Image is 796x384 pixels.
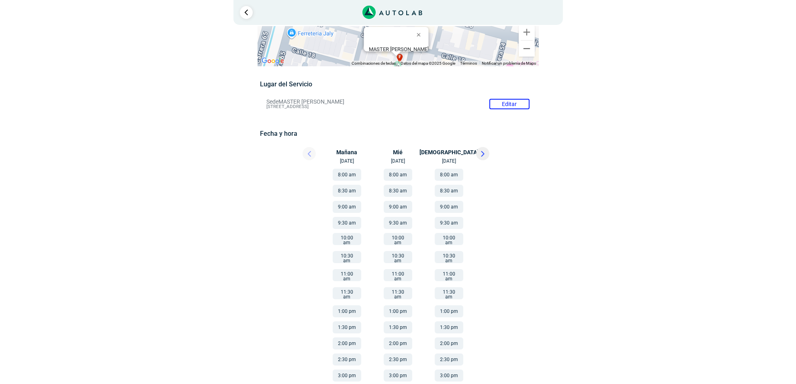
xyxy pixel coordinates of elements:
button: 8:00 am [333,169,361,181]
button: 9:00 am [435,201,463,213]
div: [STREET_ADDRESS] [368,46,428,58]
button: Cerrar [411,25,430,44]
a: Abre esta zona en Google Maps (se abre en una nueva ventana) [260,56,286,66]
button: 1:00 pm [384,305,412,317]
img: Google [260,56,286,66]
button: 3:00 pm [435,370,463,382]
button: 11:00 am [384,269,412,281]
button: 3:00 pm [384,370,412,382]
button: 10:30 am [435,251,463,263]
button: 2:00 pm [384,337,412,349]
button: 10:00 am [384,233,412,245]
button: 11:00 am [435,269,463,281]
button: 2:00 pm [333,337,361,349]
button: 11:00 am [333,269,361,281]
button: 8:30 am [333,185,361,197]
button: 8:30 am [384,185,412,197]
button: Combinaciones de teclas [352,61,396,66]
button: 9:30 am [435,217,463,229]
a: Notificar un problema de Maps [482,61,536,65]
button: 9:00 am [333,201,361,213]
button: 8:00 am [435,169,463,181]
button: 9:30 am [384,217,412,229]
button: 3:00 pm [333,370,361,382]
a: Términos (se abre en una nueva pestaña) [460,61,477,65]
button: Ampliar [519,24,535,40]
button: 9:30 am [333,217,361,229]
button: 10:30 am [384,251,412,263]
button: 2:30 pm [333,353,361,366]
span: f [399,54,401,61]
button: 11:30 am [435,287,463,299]
button: 8:00 am [384,169,412,181]
button: 1:30 pm [333,321,361,333]
button: 2:30 pm [384,353,412,366]
button: 8:30 am [435,185,463,197]
button: Reducir [519,41,535,57]
span: Datos del mapa ©2025 Google [401,61,456,65]
a: Link al sitio de autolab [362,8,422,16]
button: 11:30 am [333,287,361,299]
b: MASTER [PERSON_NAME] [368,46,428,52]
button: 2:00 pm [435,337,463,349]
button: 2:30 pm [435,353,463,366]
button: 9:00 am [384,201,412,213]
button: 10:30 am [333,251,361,263]
h5: Fecha y hora [260,130,536,137]
h5: Lugar del Servicio [260,80,536,88]
a: Ir al paso anterior [240,6,253,19]
button: 10:00 am [333,233,361,245]
button: 1:30 pm [384,321,412,333]
button: 1:30 pm [435,321,463,333]
button: 1:00 pm [435,305,463,317]
button: 10:00 am [435,233,463,245]
button: 11:30 am [384,287,412,299]
button: 1:00 pm [333,305,361,317]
